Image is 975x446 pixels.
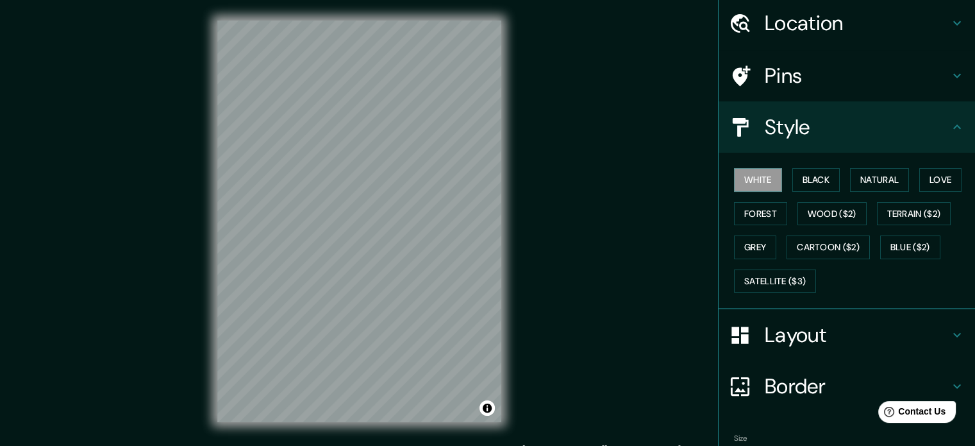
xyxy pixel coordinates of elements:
label: Size [734,433,747,444]
div: Layout [719,309,975,361]
button: Cartoon ($2) [787,236,870,259]
button: White [734,168,782,192]
button: Satellite ($3) [734,270,816,293]
iframe: Help widget launcher [861,396,961,432]
h4: Location [765,10,949,36]
canvas: Map [217,21,501,422]
h4: Pins [765,63,949,89]
div: Style [719,101,975,153]
button: Terrain ($2) [877,202,951,226]
button: Wood ($2) [797,202,867,226]
div: Pins [719,50,975,101]
button: Natural [850,168,909,192]
h4: Style [765,114,949,140]
h4: Border [765,373,949,399]
h4: Layout [765,322,949,348]
button: Grey [734,236,776,259]
button: Forest [734,202,787,226]
button: Blue ($2) [880,236,940,259]
button: Love [919,168,962,192]
button: Toggle attribution [479,400,495,416]
button: Black [792,168,840,192]
div: Border [719,361,975,412]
